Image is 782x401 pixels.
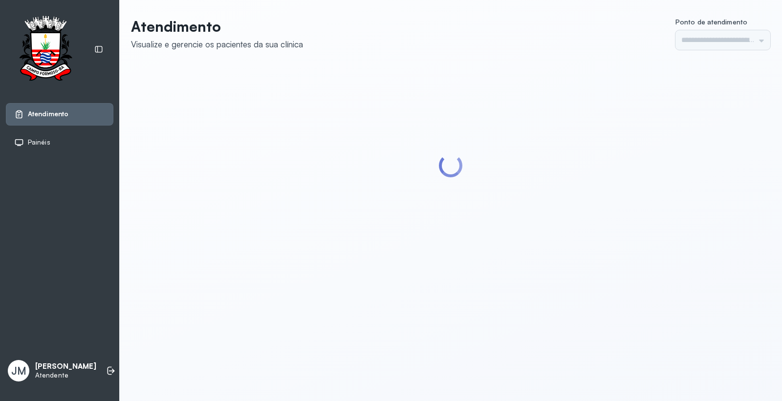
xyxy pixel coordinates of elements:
[35,362,96,371] p: [PERSON_NAME]
[28,110,68,118] span: Atendimento
[35,371,96,380] p: Atendente
[675,18,747,26] span: Ponto de atendimento
[10,16,81,84] img: Logotipo do estabelecimento
[14,109,105,119] a: Atendimento
[28,138,50,147] span: Painéis
[131,18,303,35] p: Atendimento
[131,39,303,49] div: Visualize e gerencie os pacientes da sua clínica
